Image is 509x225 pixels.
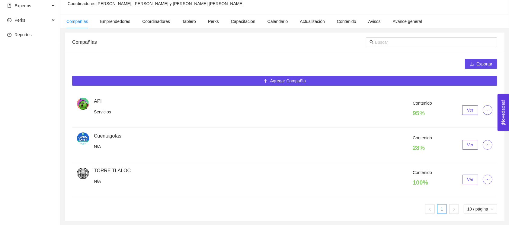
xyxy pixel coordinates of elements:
[66,19,88,24] span: Compañías
[100,19,130,24] span: Emprendedores
[208,19,219,24] span: Perks
[425,204,435,214] li: Página anterior
[483,140,492,150] button: ellipsis
[413,170,432,175] span: Contenido
[437,204,447,214] a: 1
[7,4,11,8] span: book
[483,105,492,115] button: ellipsis
[77,98,89,110] img: 1751550511909-Loro%20fiestero.png
[77,167,89,179] img: 1755042963692-InShot_20250806_184713741.png
[264,79,268,84] span: plus
[182,19,196,24] span: Tablero
[462,105,478,115] button: Ver
[142,19,170,24] span: Coordinadores
[14,3,31,8] span: Expertos
[14,32,32,37] span: Reportes
[470,62,474,67] span: download
[462,175,478,184] button: Ver
[465,59,497,69] button: downloadExportar
[7,18,11,22] span: smile
[413,109,432,117] h4: 95 %
[464,204,497,214] div: tamaño de página
[94,133,121,138] span: Cuentagotas
[413,178,432,187] h4: 100 %
[393,19,422,24] span: Avance general
[428,208,432,211] span: left
[483,108,492,112] span: ellipsis
[449,204,459,214] button: right
[368,19,381,24] span: Avisos
[14,18,25,23] span: Perks
[413,135,432,140] span: Contenido
[370,40,374,44] span: search
[467,204,494,214] span: 10 / página
[483,175,492,184] button: ellipsis
[425,204,435,214] button: left
[449,204,459,214] li: Página siguiente
[94,99,102,104] span: API
[231,19,255,24] span: Capacitación
[452,208,456,211] span: right
[77,132,89,144] img: 1750273148295-Captura%20de%20pantalla%202025-06-18%20a%20la(s)%2012.58.54%E2%80%AFp.m..png
[337,19,356,24] span: Contenido
[413,101,432,106] span: Contenido
[300,19,325,24] span: Actualización
[94,168,131,173] span: TORRE TLÁLOC
[270,78,306,84] span: Agregar Compañía
[375,39,494,46] input: Buscar
[467,141,473,148] span: Ver
[7,33,11,37] span: dashboard
[483,142,492,147] span: ellipsis
[467,176,473,183] span: Ver
[267,19,288,24] span: Calendario
[498,94,509,131] button: Open Feedback Widget
[72,33,366,51] div: Compañías
[462,140,478,150] button: Ver
[437,204,447,214] li: 1
[68,1,244,6] span: Coordinadores: [PERSON_NAME], [PERSON_NAME] y [PERSON_NAME] [PERSON_NAME]
[483,177,492,182] span: ellipsis
[413,144,432,152] h4: 28 %
[467,107,473,113] span: Ver
[476,61,492,67] span: Exportar
[72,76,497,86] button: plusAgregar Compañía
